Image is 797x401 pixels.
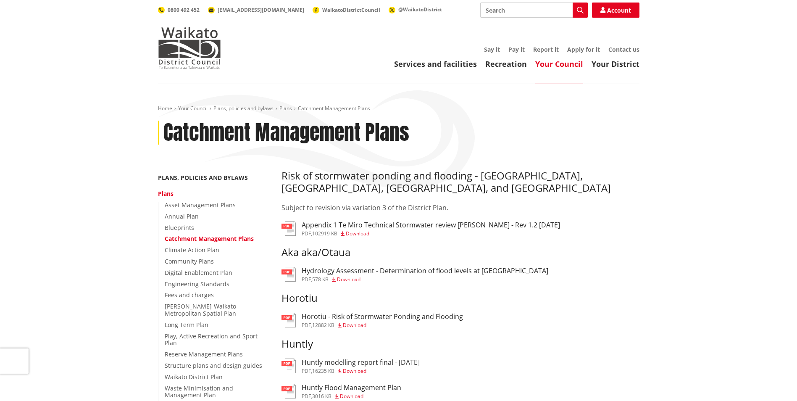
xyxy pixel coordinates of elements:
[313,6,380,13] a: WaikatoDistrictCouncil
[165,280,229,288] a: Engineering Standards
[302,313,463,321] h3: Horotiu - Risk of Stormwater Ponding and Flooding
[389,6,442,13] a: @WaikatoDistrict
[312,367,334,375] span: 16235 KB
[302,323,463,328] div: ,
[302,322,311,329] span: pdf
[165,361,262,369] a: Structure plans and design guides
[165,201,236,209] a: Asset Management Plans
[281,221,296,236] img: document-pdf.svg
[343,322,366,329] span: Download
[312,322,334,329] span: 12882 KB
[218,6,304,13] span: [EMAIL_ADDRESS][DOMAIN_NAME]
[208,6,304,13] a: [EMAIL_ADDRESS][DOMAIN_NAME]
[281,292,639,304] h3: Horotiu
[302,230,311,237] span: pdf
[608,45,639,53] a: Contact us
[281,338,639,350] h3: Huntly
[165,373,223,381] a: Waikato District Plan
[213,105,274,112] a: Plans, policies and bylaws
[281,246,639,259] h3: Aka aka/Otaua
[281,170,639,194] h3: Risk of stormwater ponding and flooding - [GEOGRAPHIC_DATA], [GEOGRAPHIC_DATA], [GEOGRAPHIC_DATA]...
[302,231,560,236] div: ,
[567,45,600,53] a: Apply for it
[165,212,199,220] a: Annual Plan
[165,302,236,317] a: [PERSON_NAME]-Waikato Metropolitan Spatial Plan
[485,59,527,69] a: Recreation
[592,3,639,18] a: Account
[281,267,296,282] img: document-pdf.svg
[165,269,232,277] a: Digital Enablement Plan
[163,121,409,145] h1: Catchment Management Plans
[298,105,370,112] span: Catchment Management Plans
[340,393,363,400] span: Download
[312,393,331,400] span: 3016 KB
[165,384,233,399] a: Waste Minimisation and Management Plan
[165,332,258,347] a: Play, Active Recreation and Sport Plan
[343,367,366,375] span: Download
[281,221,560,236] a: Appendix 1 Te Miro Technical Stormwater review [PERSON_NAME] - Rev 1.2 [DATE] pdf,102919 KB Download
[337,276,360,283] span: Download
[322,6,380,13] span: WaikatoDistrictCouncil
[158,190,174,198] a: Plans
[302,384,401,392] h3: Huntly Flood Management Plan
[535,59,583,69] a: Your Council
[302,277,548,282] div: ,
[168,6,200,13] span: 0800 492 452
[165,246,219,254] a: Climate Action Plan
[302,267,548,275] h3: Hydrology Assessment - Determination of flood levels at [GEOGRAPHIC_DATA]
[158,6,200,13] a: 0800 492 452
[165,257,214,265] a: Community Plans
[281,203,639,213] p: Subject to revision via variation 3 of the District Plan.
[158,27,221,69] img: Waikato District Council - Te Kaunihera aa Takiwaa o Waikato
[281,313,463,328] a: Horotiu - Risk of Stormwater Ponding and Flooding pdf,12882 KB Download
[281,384,296,398] img: document-pdf.svg
[279,105,292,112] a: Plans
[302,221,560,229] h3: Appendix 1 Te Miro Technical Stormwater review [PERSON_NAME] - Rev 1.2 [DATE]
[480,3,588,18] input: Search input
[281,384,401,399] a: Huntly Flood Management Plan pdf,3016 KB Download
[302,367,311,375] span: pdf
[165,291,214,299] a: Fees and charges
[346,230,369,237] span: Download
[302,369,420,374] div: ,
[165,235,254,243] a: Catchment Management Plans
[158,105,639,112] nav: breadcrumb
[312,276,329,283] span: 578 KB
[533,45,559,53] a: Report it
[302,393,311,400] span: pdf
[592,59,639,69] a: Your District
[394,59,477,69] a: Services and facilities
[484,45,500,53] a: Say it
[165,321,208,329] a: Long Term Plan
[312,230,337,237] span: 102919 KB
[178,105,208,112] a: Your Council
[158,105,172,112] a: Home
[398,6,442,13] span: @WaikatoDistrict
[302,276,311,283] span: pdf
[281,359,296,373] img: document-pdf.svg
[281,267,548,282] a: Hydrology Assessment - Determination of flood levels at [GEOGRAPHIC_DATA] pdf,578 KB Download
[158,174,248,182] a: Plans, policies and bylaws
[165,224,194,232] a: Blueprints
[302,394,401,399] div: ,
[281,313,296,327] img: document-pdf.svg
[165,350,243,358] a: Reserve Management Plans
[302,359,420,367] h3: Huntly modelling report final - [DATE]
[281,359,420,374] a: Huntly modelling report final - [DATE] pdf,16235 KB Download
[508,45,525,53] a: Pay it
